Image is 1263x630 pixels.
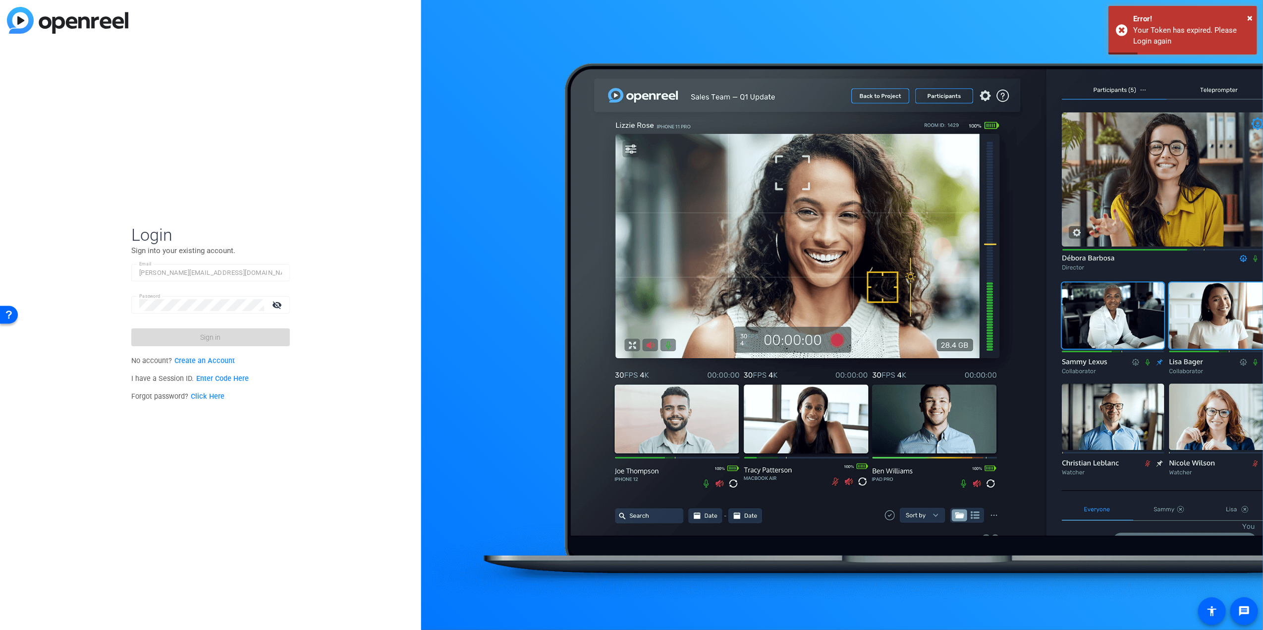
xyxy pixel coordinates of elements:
a: Create an Account [174,357,235,365]
span: Login [131,224,290,245]
div: Error! [1133,13,1250,25]
button: Close [1247,10,1253,25]
img: blue-gradient.svg [7,7,128,34]
mat-label: Email [139,262,152,267]
p: Sign into your existing account. [131,245,290,256]
div: Your Token has expired. Please Login again [1133,25,1250,47]
mat-label: Password [139,294,161,299]
span: I have a Session ID. [131,374,249,383]
mat-icon: accessibility [1206,605,1218,617]
span: Forgot password? [131,392,224,401]
a: Enter Code Here [196,374,249,383]
input: Enter Email Address [139,267,282,279]
mat-icon: visibility_off [266,298,290,312]
a: Click Here [191,392,224,401]
mat-icon: message [1238,605,1250,617]
span: × [1247,12,1253,24]
span: No account? [131,357,235,365]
